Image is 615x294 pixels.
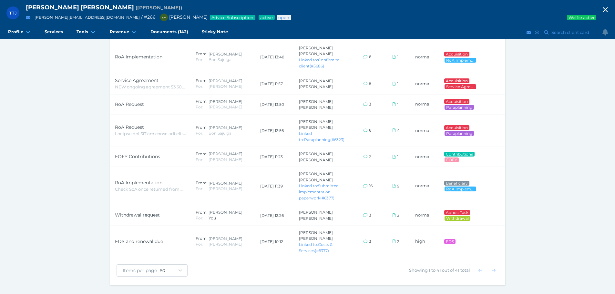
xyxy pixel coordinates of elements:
a: [PERSON_NAME] [PERSON_NAME] [299,45,333,56]
span: [PERSON_NAME] [157,14,208,20]
span: RoA Implementation [446,187,475,191]
span: For: [196,57,203,62]
div: [PERSON_NAME] [209,181,242,186]
span: Beneficiary [446,181,468,186]
span: [DATE] 11:57 [260,81,283,86]
span: Acquisition [446,99,468,104]
span: RoA Implementation [115,180,162,186]
div: Bon Sajulga [209,131,231,136]
span: Adhoc Task [446,210,469,215]
span: Paraplanning [446,131,473,136]
span: 9 [397,184,399,188]
span: [DATE] 12:26 [260,213,284,218]
span: From: [196,125,208,130]
a: [PERSON_NAME] [PERSON_NAME] [299,99,333,110]
span: RoA Request [115,124,144,130]
span: [DATE] 12:56 [260,128,284,133]
span: Profile [8,29,23,35]
span: / # 266 [141,14,156,20]
span: NEW ongoing agreement $3,300pa [115,84,190,90]
span: 16 [369,183,373,188]
span: RoA Request [115,101,144,107]
a: Revenue [103,26,144,39]
span: normal [415,101,431,106]
span: For: [196,131,203,136]
button: Show next page [489,266,499,275]
div: [PERSON_NAME] [209,157,242,162]
div: [PERSON_NAME] [209,125,242,130]
span: 3 [369,213,371,218]
span: From: [196,236,208,241]
span: Sticky Note [202,29,228,35]
button: Search client card [541,28,592,36]
span: For: [196,216,203,220]
a: [PERSON_NAME] [PERSON_NAME] [299,78,333,89]
span: Services [45,29,63,35]
span: You [209,216,216,220]
span: Service package status: Active service agreement in place [260,15,273,20]
button: Email [526,28,532,36]
span: RoA Implementation [446,58,475,63]
button: Show previous page [476,266,485,275]
span: Advice status: Review not yet booked in [278,15,290,20]
span: For: [196,157,203,162]
span: 1 [397,102,398,107]
span: [DATE] 11:23 [260,154,283,159]
a: [PERSON_NAME] [PERSON_NAME] [299,119,333,130]
span: 3 [369,102,371,106]
a: [PERSON_NAME][EMAIL_ADDRESS][DOMAIN_NAME] [35,15,140,20]
span: Tools [77,29,88,35]
span: Paraplanning [446,105,473,110]
span: From: [196,51,208,56]
span: 1 [397,55,398,59]
a: [PERSON_NAME] [PERSON_NAME] [299,171,333,182]
button: SMS [534,28,540,36]
span: For: [196,242,203,247]
span: 2 [369,154,371,159]
div: Trevor Thomas Jenkins [6,6,19,19]
a: Linked to:Confirm to client(#5686) [299,57,340,68]
span: From: [196,99,208,104]
span: Service Agreement [446,84,475,89]
a: [PERSON_NAME] [PERSON_NAME] [299,210,333,221]
span: From: [196,210,208,215]
a: Services [38,26,70,39]
span: From: [196,180,208,185]
div: [PERSON_NAME] [209,210,242,215]
a: Linked to:Costs & Services(#6377) [299,242,333,253]
span: normal [415,54,431,59]
a: Linked to:Submitted implementation paperwork(#6377) [299,183,339,200]
span: Documents (142) [150,29,188,35]
div: [PERSON_NAME] [209,99,242,104]
div: [PERSON_NAME] [209,151,242,157]
span: Search client card [550,30,592,35]
span: From: [196,151,208,156]
span: 2 [397,239,399,244]
span: Advice Subscription [211,15,254,20]
span: [PERSON_NAME] [PERSON_NAME] [26,4,134,11]
span: Acquisition [446,125,468,130]
span: normal [415,183,431,188]
span: normal [415,81,431,86]
div: [PERSON_NAME] [209,186,242,191]
span: For: [196,105,203,109]
span: 4 [397,128,400,133]
a: [PERSON_NAME] [PERSON_NAME] [299,230,333,241]
span: normal [415,212,431,218]
span: RoA Implementation [115,54,162,60]
span: 6 [369,54,371,59]
span: Revenue [110,29,129,35]
span: 1 [397,154,398,159]
span: Welfie active [568,15,596,20]
a: Linked to:Paraplanning(#6323) [299,131,344,142]
a: Profile [1,26,38,39]
span: normal [415,128,431,133]
span: For: [196,84,203,89]
span: 6 [369,81,371,86]
span: Withdrawal [446,216,469,221]
div: Bon Sajulga [209,57,231,62]
span: Showing 1 to 41 out of 41 total [409,268,470,273]
span: EOFY [446,157,457,162]
span: 1 [397,81,398,86]
span: 3 [369,239,371,244]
